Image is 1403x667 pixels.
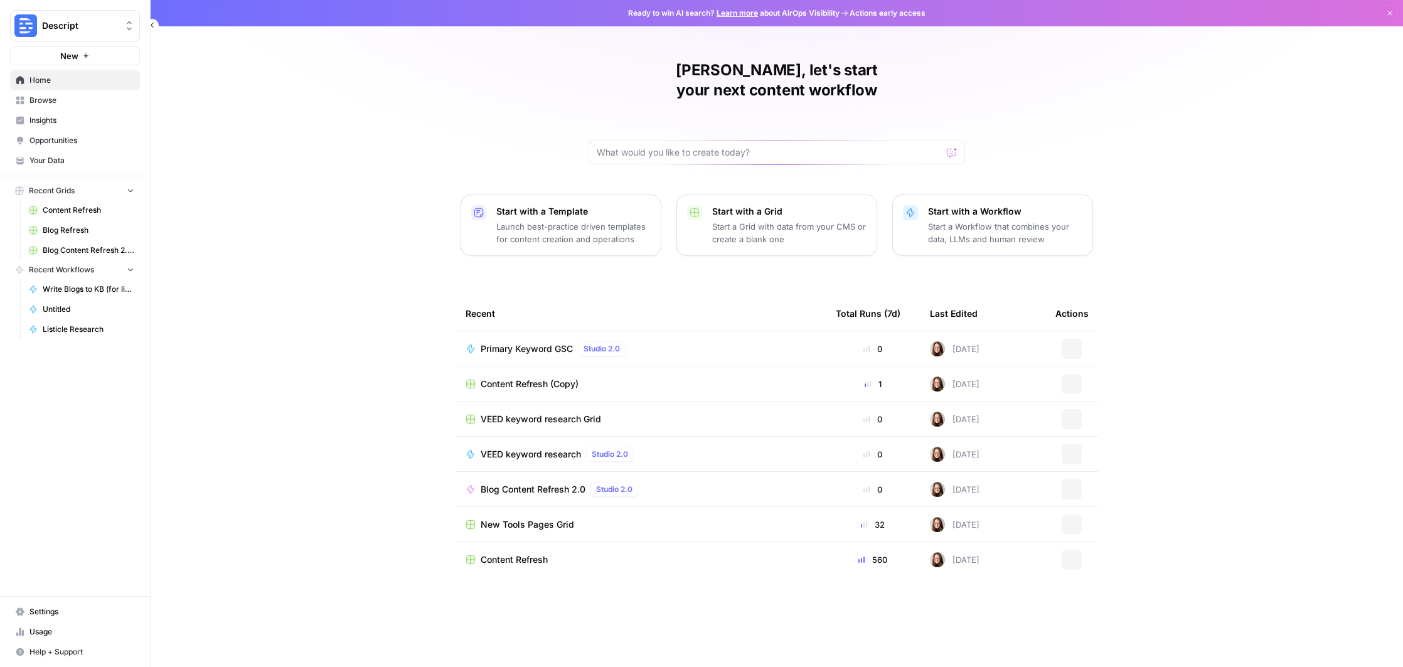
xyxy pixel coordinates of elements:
span: Listicle Research [43,324,134,335]
span: Home [29,75,134,86]
a: Settings [10,602,140,622]
span: Untitled [43,304,134,315]
span: Settings [29,606,134,617]
div: 0 [836,413,910,425]
img: 0k8zhtdhn4dx5h2gz1j2dolpxp0q [930,376,945,392]
span: Write Blogs to KB (for linking) [43,284,134,295]
span: Studio 2.0 [584,343,620,355]
a: Browse [10,90,140,110]
div: [DATE] [930,517,979,532]
p: Start with a Grid [712,205,867,218]
img: 0k8zhtdhn4dx5h2gz1j2dolpxp0q [930,447,945,462]
button: New [10,46,140,65]
a: Content Refresh [23,200,140,220]
p: Start a Workflow that combines your data, LLMs and human review [928,220,1082,245]
a: Blog Content Refresh 2.0Studio 2.0 [466,482,816,497]
button: Start with a WorkflowStart a Workflow that combines your data, LLMs and human review [892,195,1093,256]
span: Insights [29,115,134,126]
span: Studio 2.0 [596,484,632,495]
span: New [60,50,78,62]
span: Recent Workflows [29,264,94,275]
div: Actions [1055,296,1089,331]
div: 32 [836,518,910,531]
div: [DATE] [930,447,979,462]
span: Recent Grids [29,185,75,196]
span: VEED keyword research [481,448,581,461]
a: Content Refresh (Copy) [466,378,816,390]
div: [DATE] [930,341,979,356]
span: Browse [29,95,134,106]
button: Start with a TemplateLaunch best-practice driven templates for content creation and operations [461,195,661,256]
input: What would you like to create today? [597,146,942,159]
span: VEED keyword research Grid [481,413,601,425]
span: Content Refresh [43,205,134,216]
a: Content Refresh [466,553,816,566]
a: Blog Content Refresh 2.0 Grid [23,240,140,260]
span: Help + Support [29,646,134,658]
img: 0k8zhtdhn4dx5h2gz1j2dolpxp0q [930,517,945,532]
a: Opportunities [10,131,140,151]
a: New Tools Pages Grid [466,518,816,531]
span: Descript [42,19,118,32]
span: Content Refresh [481,553,548,566]
div: Total Runs (7d) [836,296,900,331]
button: Help + Support [10,642,140,662]
div: 0 [836,448,910,461]
div: [DATE] [930,376,979,392]
span: Blog Content Refresh 2.0 Grid [43,245,134,256]
a: Listicle Research [23,319,140,339]
img: 0k8zhtdhn4dx5h2gz1j2dolpxp0q [930,341,945,356]
img: 0k8zhtdhn4dx5h2gz1j2dolpxp0q [930,552,945,567]
div: [DATE] [930,552,979,567]
a: Primary Keyword GSCStudio 2.0 [466,341,816,356]
span: Ready to win AI search? about AirOps Visibility [628,8,840,19]
div: 1 [836,378,910,390]
button: Recent Grids [10,181,140,200]
span: Blog Content Refresh 2.0 [481,483,585,496]
a: VEED keyword researchStudio 2.0 [466,447,816,462]
span: Actions early access [850,8,926,19]
div: 560 [836,553,910,566]
a: Usage [10,622,140,642]
div: Recent [466,296,816,331]
p: Start a Grid with data from your CMS or create a blank one [712,220,867,245]
span: Primary Keyword GSC [481,343,573,355]
div: 0 [836,483,910,496]
p: Start with a Template [496,205,651,218]
span: Studio 2.0 [592,449,628,460]
span: Content Refresh (Copy) [481,378,579,390]
span: New Tools Pages Grid [481,518,574,531]
h1: [PERSON_NAME], let's start your next content workflow [589,60,965,100]
div: [DATE] [930,482,979,497]
span: Usage [29,626,134,638]
span: Blog Refresh [43,225,134,236]
div: 0 [836,343,910,355]
a: Your Data [10,151,140,171]
button: Recent Workflows [10,260,140,279]
span: Opportunities [29,135,134,146]
img: 0k8zhtdhn4dx5h2gz1j2dolpxp0q [930,482,945,497]
img: Descript Logo [14,14,37,37]
div: [DATE] [930,412,979,427]
span: Your Data [29,155,134,166]
a: Write Blogs to KB (for linking) [23,279,140,299]
button: Start with a GridStart a Grid with data from your CMS or create a blank one [676,195,877,256]
a: Home [10,70,140,90]
a: VEED keyword research Grid [466,413,816,425]
a: Learn more [717,8,758,18]
a: Blog Refresh [23,220,140,240]
a: Untitled [23,299,140,319]
img: 0k8zhtdhn4dx5h2gz1j2dolpxp0q [930,412,945,427]
div: Last Edited [930,296,978,331]
p: Start with a Workflow [928,205,1082,218]
p: Launch best-practice driven templates for content creation and operations [496,220,651,245]
button: Workspace: Descript [10,10,140,41]
a: Insights [10,110,140,131]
